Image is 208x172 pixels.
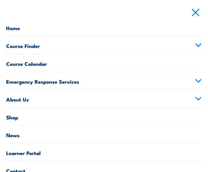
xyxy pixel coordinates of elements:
[6,72,202,90] a: Emergency Response Services
[6,108,202,125] a: Shop
[6,90,202,107] a: About Us
[6,126,202,143] a: News
[6,143,202,161] a: Learner Portal
[6,36,202,54] a: Course Finder
[6,18,202,36] a: Home
[6,54,202,72] a: Course Calendar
